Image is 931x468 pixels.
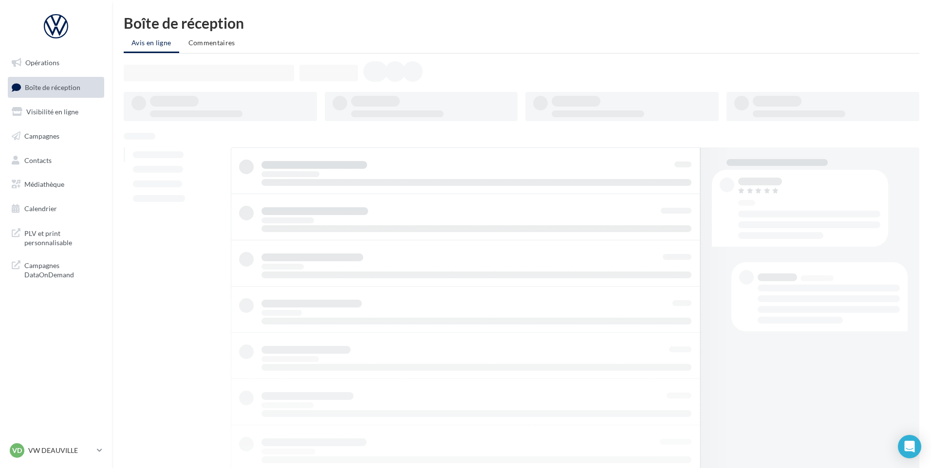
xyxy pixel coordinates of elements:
a: Campagnes DataOnDemand [6,255,106,284]
span: Campagnes [24,132,59,140]
span: PLV et print personnalisable [24,227,100,248]
a: PLV et print personnalisable [6,223,106,252]
div: Boîte de réception [124,16,919,30]
a: Médiathèque [6,174,106,195]
span: Boîte de réception [25,83,80,91]
span: Calendrier [24,204,57,213]
span: Commentaires [188,38,235,47]
a: VD VW DEAUVILLE [8,441,104,460]
a: Opérations [6,53,106,73]
span: VD [12,446,22,455]
span: Opérations [25,58,59,67]
a: Calendrier [6,198,106,219]
div: Open Intercom Messenger [898,435,921,458]
span: Campagnes DataOnDemand [24,259,100,280]
p: VW DEAUVILLE [28,446,93,455]
span: Visibilité en ligne [26,108,78,116]
a: Visibilité en ligne [6,102,106,122]
span: Contacts [24,156,52,164]
span: Médiathèque [24,180,64,188]
a: Campagnes [6,126,106,146]
a: Contacts [6,150,106,171]
a: Boîte de réception [6,77,106,98]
